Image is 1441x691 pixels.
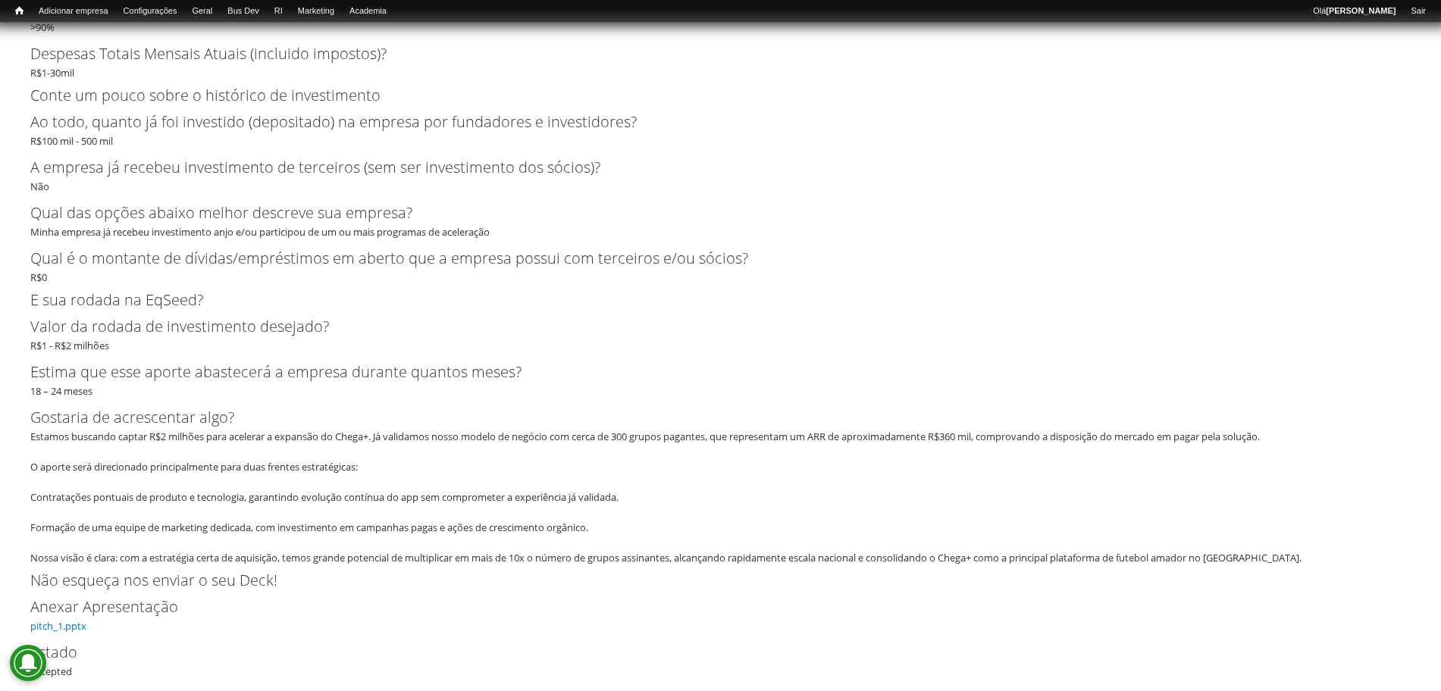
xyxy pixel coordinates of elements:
[15,5,23,16] span: Início
[342,4,394,19] a: Academia
[290,4,342,19] a: Marketing
[30,315,1411,353] div: R$1 - R$2 milhões
[30,406,1386,429] label: Gostaria de acrescentar algo?
[30,202,1386,224] label: Qual das opções abaixo melhor descreve sua empresa?
[267,4,290,19] a: RI
[30,88,1411,103] h2: Conte um pouco sobre o histórico de investimento
[30,641,1386,664] label: Estado
[30,361,1411,399] div: 18 – 24 meses
[30,156,1386,179] label: A empresa já recebeu investimento de terceiros (sem ser investimento dos sócios)?
[116,4,185,19] a: Configurações
[30,111,1411,149] div: R$100 mil - 500 mil
[30,111,1386,133] label: Ao todo, quanto já foi investido (depositado) na empresa por fundadores e investidores?
[30,641,1411,679] div: Accepted
[30,573,1411,588] h2: Não esqueça nos enviar o seu Deck!
[30,315,1386,338] label: Valor da rodada de investimento desejado?
[30,619,86,633] a: pitch_1.pptx
[31,4,116,19] a: Adicionar empresa
[30,42,1411,80] div: R$1-30mil
[1326,6,1396,15] strong: [PERSON_NAME]
[30,42,1386,65] label: Despesas Totais Mensais Atuais (incluido impostos)?
[30,156,1411,194] div: Não
[30,361,1386,383] label: Estima que esse aporte abastecerá a empresa durante quantos meses?
[30,202,1411,239] div: Minha empresa já recebeu investimento anjo e/ou participou de um ou mais programas de aceleração
[220,4,267,19] a: Bus Dev
[30,292,1411,308] h2: E sua rodada na EqSeed?
[1305,4,1403,19] a: Olá[PERSON_NAME]
[8,4,31,18] a: Início
[184,4,220,19] a: Geral
[1403,4,1433,19] a: Sair
[30,429,1401,565] div: Estamos buscando captar R$2 milhões para acelerar a expansão do Chega+. Já validamos nosso modelo...
[30,596,1386,618] label: Anexar Apresentação
[30,247,1386,270] label: Qual é o montante de dívidas/empréstimos em aberto que a empresa possui com terceiros e/ou sócios?
[30,247,1411,285] div: R$0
